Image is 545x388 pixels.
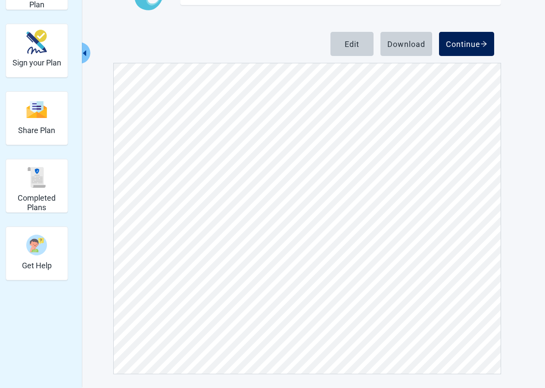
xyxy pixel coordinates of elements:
[26,235,47,255] img: person-question-x68TBcxA.svg
[480,40,487,47] span: arrow-right
[26,167,47,188] img: svg%3e
[26,100,47,119] img: svg%3e
[330,32,374,56] button: Edit
[6,24,68,78] div: Sign your Plan
[12,58,61,68] h2: Sign your Plan
[18,126,55,135] h2: Share Plan
[380,32,432,56] button: Download
[26,30,47,54] img: make_plan_official-CpYJDfBD.svg
[439,32,494,56] button: Continue arrow-right
[9,193,64,212] h2: Completed Plans
[79,42,90,64] button: Collapse menu
[6,159,68,213] div: Completed Plans
[6,91,68,145] div: Share Plan
[387,40,425,48] div: Download
[80,49,88,57] span: caret-left
[6,227,68,280] div: Get Help
[446,40,487,48] div: Continue
[22,261,52,270] h2: Get Help
[345,40,359,48] div: Edit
